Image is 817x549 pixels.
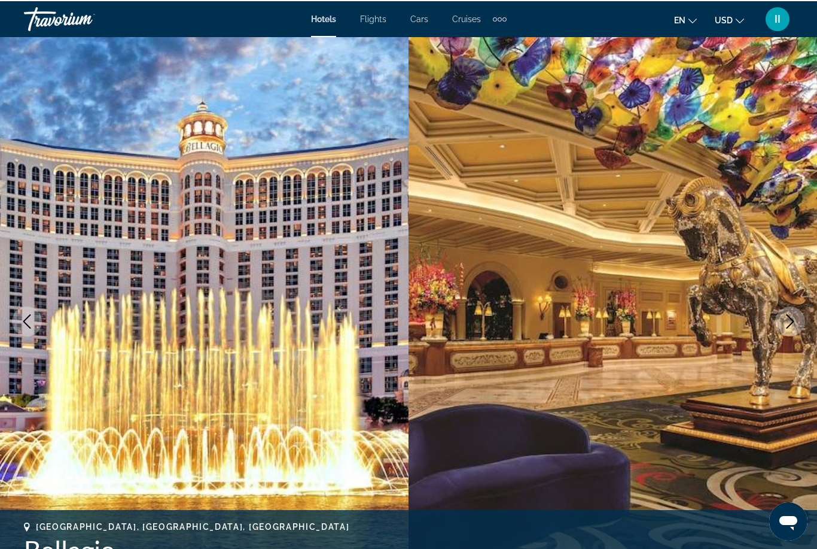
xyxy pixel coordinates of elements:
button: Change currency [715,10,744,28]
a: Flights [360,13,386,23]
button: User Menu [762,5,793,31]
span: USD [715,14,733,24]
a: Hotels [311,13,336,23]
a: Cars [410,13,428,23]
button: Previous image [12,305,42,335]
iframe: Кнопка запуска окна обмена сообщениями [769,501,807,539]
span: en [674,14,685,24]
span: [GEOGRAPHIC_DATA], [GEOGRAPHIC_DATA], [GEOGRAPHIC_DATA] [36,521,349,530]
a: Cruises [452,13,481,23]
button: Extra navigation items [493,8,507,28]
button: Change language [674,10,697,28]
span: II [775,12,781,24]
a: Travorium [24,2,144,34]
button: Next image [775,305,805,335]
